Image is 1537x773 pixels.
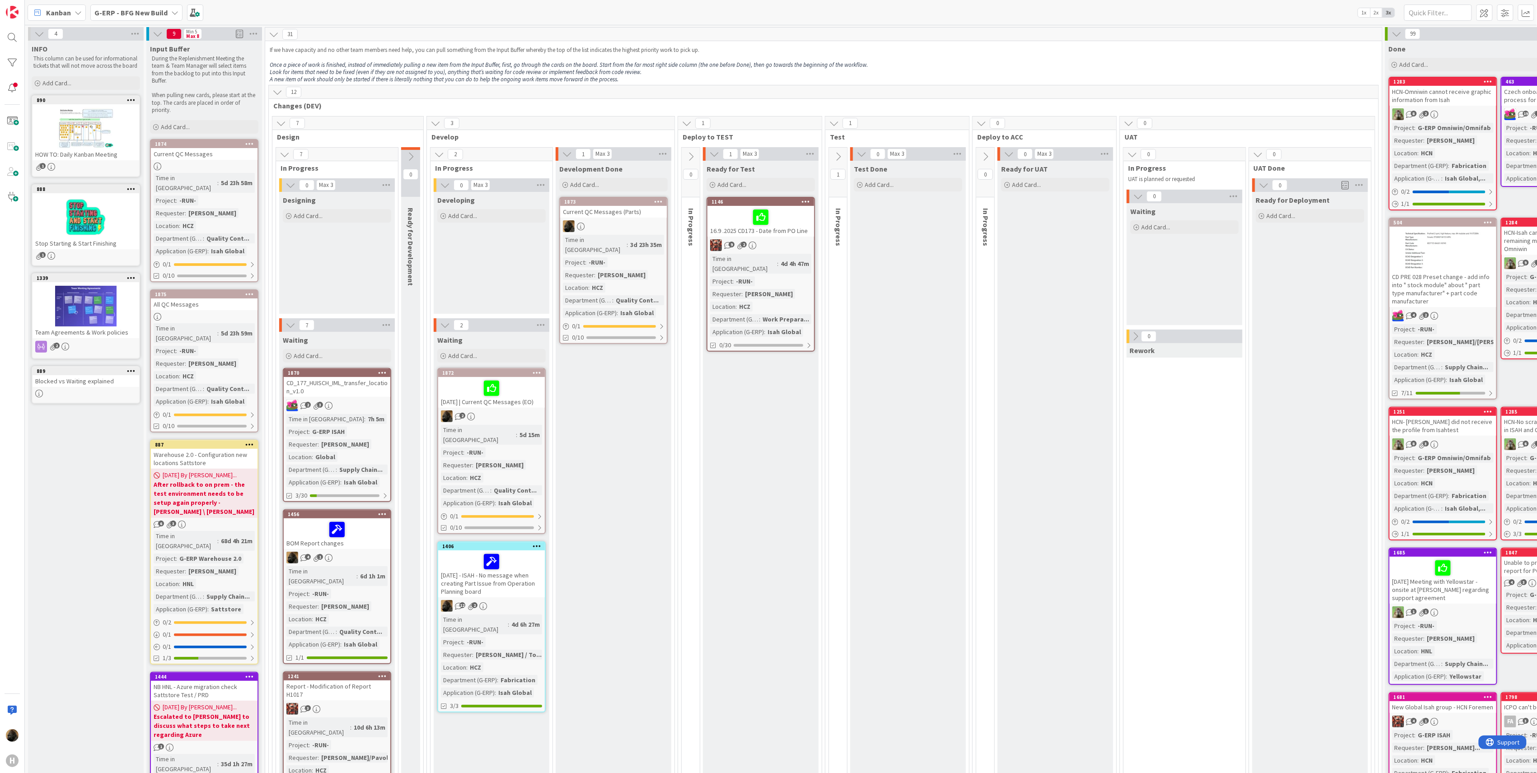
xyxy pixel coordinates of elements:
div: Time in [GEOGRAPHIC_DATA] [563,235,627,255]
div: CD PRE 028 Preset change - add info into " stock module" about " part type manufacturer" + part c... [1390,271,1496,307]
div: Isah Global [765,327,803,337]
div: 1872 [442,370,545,376]
div: Warehouse 2.0 - Configuration new locations Sattstore [151,449,258,469]
span: : [176,346,177,356]
div: Team Agreements & Work policies [33,326,139,338]
div: Quality Cont... [204,233,252,243]
div: 888Stop Starting & Start Finishing [33,185,139,249]
a: 1874Current QC MessagesTime in [GEOGRAPHIC_DATA]:5d 23h 58mProject:-RUN-Requester:[PERSON_NAME]Lo... [150,139,258,282]
div: Application (G-ERP) [710,327,764,337]
div: 1339 [33,274,139,282]
div: 5d 23h 59m [219,328,255,338]
div: 887 [155,442,258,448]
span: : [1536,135,1537,145]
div: Project [154,196,176,205]
div: 4d 4h 47m [778,259,811,269]
div: HCZ [180,371,196,381]
div: Project [1392,123,1415,133]
div: TT [1390,438,1496,450]
a: 1283HCN-Omniwin cannot receive graphic information from IsahTTProject:G-ERP Omniwin/OmnifabReques... [1389,77,1497,210]
span: : [612,295,614,305]
span: Add Card... [570,181,599,189]
div: 887Warehouse 2.0 - Configuration new locations Sattstore [151,441,258,469]
div: 0/1 [560,321,667,332]
div: 1875 [151,290,258,298]
div: Project [286,427,309,437]
div: Isah Global [618,308,656,318]
span: 0 / 2 [1514,336,1522,345]
div: Location [1392,478,1418,488]
img: JK [1504,108,1516,120]
span: 0/10 [163,421,174,431]
span: : [1418,349,1419,359]
span: : [364,414,366,424]
div: HOW TO: Daily Kanban Meeting [33,149,139,160]
div: [PERSON_NAME] [473,460,526,470]
div: Stop Starting & Start Finishing [33,237,139,249]
div: 1872 [438,369,545,377]
span: 1 / 1 [1514,348,1522,358]
span: [DATE] By [PERSON_NAME]... [163,470,237,480]
span: : [759,314,760,324]
div: 0/2 [1390,186,1496,197]
div: 1875All QC Messages [151,290,258,310]
span: : [1415,453,1416,463]
span: : [1424,135,1425,145]
span: 2 [459,413,465,419]
div: Department (G-ERP) [710,314,759,324]
div: 1251 [1390,408,1496,416]
div: Isah Global [1448,375,1485,385]
span: 2 [741,242,747,247]
div: Time in [GEOGRAPHIC_DATA] [441,425,516,445]
span: 0 / 2 [1401,187,1410,196]
span: 2 [54,343,60,349]
div: -RUN- [177,196,198,205]
span: : [1415,324,1416,334]
div: Application (G-ERP) [1392,173,1442,183]
div: ND [560,220,667,232]
div: Application (G-ERP) [286,477,340,487]
span: 9 [1523,260,1529,265]
div: Isah Global [209,396,247,406]
div: Location [286,452,312,462]
div: Requester [1392,466,1424,475]
span: : [1415,123,1416,133]
div: [PERSON_NAME] [1425,466,1477,475]
img: JK [286,400,298,411]
span: : [176,196,177,205]
span: : [1424,466,1425,475]
span: : [585,257,586,267]
span: : [617,308,618,318]
span: 3 [317,402,323,408]
span: 1 [40,252,46,258]
span: Add Card... [1400,61,1429,69]
span: Add Card... [294,352,323,360]
img: TT [1504,257,1516,269]
div: [PERSON_NAME] [595,270,648,280]
div: Requester [154,208,185,218]
div: 889 [37,368,139,374]
div: 890HOW TO: Daily Kanban Meeting [33,96,139,160]
div: -RUN- [734,276,755,286]
div: Quality Cont... [614,295,661,305]
div: Location [710,302,736,312]
a: 1251HCN- [PERSON_NAME] did not receive the profile from IsahtestTTProject:G-ERP Omniwin/OmnifabRe... [1389,407,1497,540]
div: Location [1504,148,1530,158]
div: HCZ [1419,349,1435,359]
span: : [203,233,204,243]
span: : [741,289,743,299]
div: HCN- [PERSON_NAME] did not receive the profile from Isahtest [1390,416,1496,436]
div: Location [154,371,179,381]
div: 1874 [151,140,258,148]
div: Quality Cont... [204,384,252,394]
div: Application (G-ERP) [154,246,207,256]
div: 504 [1390,219,1496,227]
div: Requester [710,289,741,299]
div: [PERSON_NAME] [186,208,239,218]
div: -RUN- [586,257,608,267]
div: 0/1 [151,259,258,270]
div: TT [1390,108,1496,120]
span: : [588,283,590,293]
span: : [318,439,319,449]
div: Department (G-ERP) [563,295,612,305]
